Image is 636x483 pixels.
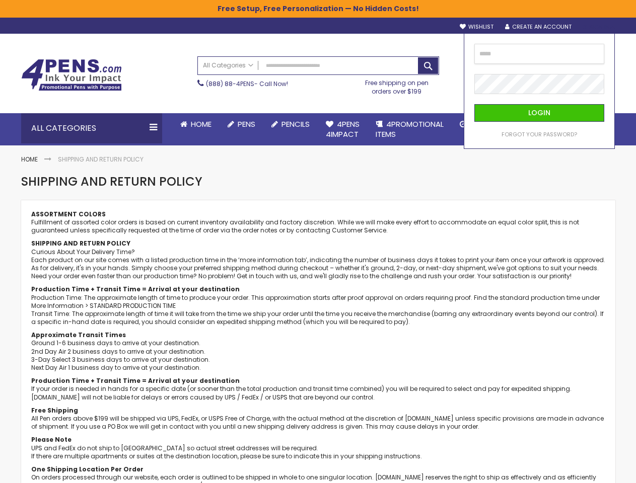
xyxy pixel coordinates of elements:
[502,131,577,138] a: Forgot Your Password?
[31,285,605,326] p: Production Time: The approximate length of time to produce your order. This approximation starts ...
[206,79,288,88] span: - Call Now!
[191,119,211,129] span: Home
[368,113,452,146] a: 4PROMOTIONALITEMS
[21,173,202,190] span: Shipping and Return Policy
[31,331,126,339] b: Approximate Transit Times
[326,119,360,139] span: 4Pens 4impact
[198,57,258,73] a: All Categories
[31,218,605,234] p: Fulfillment of assorted color orders is based on current inventory availability and factory discr...
[318,113,368,146] a: 4Pens4impact
[474,104,604,122] button: Login
[528,108,550,118] span: Login
[376,119,444,139] span: 4PROMOTIONAL ITEMS
[31,285,240,293] b: Production Time + Transit Time = Arrival at your destination
[31,436,605,460] p: UPS and FedEx do not ship to [GEOGRAPHIC_DATA] so actual street addresses will be required. If th...
[238,119,255,129] span: Pens
[220,113,263,135] a: Pens
[31,210,106,218] b: ASSORTMENT COLORS
[31,239,130,248] b: SHIPPING AND RETURN POLICY
[203,61,253,69] span: All Categories
[21,59,122,91] img: 4Pens Custom Pens and Promotional Products
[502,130,577,138] span: Forgot Your Password?
[31,435,72,444] b: Please Note
[206,79,254,88] a: (888) 88-4PENS
[31,406,78,415] b: Free Shipping
[172,113,220,135] a: Home
[505,23,572,31] a: Create an Account
[31,248,605,281] p: Curious About Your Delivery Time? Each product on our site comes with a listed production time in...
[281,119,310,129] span: Pencils
[31,465,144,473] b: One Shipping Location Per Order
[460,23,493,31] a: Wishlist
[31,331,605,372] p: Ground 1-6 business days to arrive at your destination. 2nd Day Air 2 business days to arrive at ...
[553,456,636,483] iframe: Google Customer Reviews
[21,155,38,164] a: Home
[582,24,615,31] div: Sign In
[355,75,439,95] div: Free shipping on pen orders over $199
[31,377,605,401] p: If your order is needed in hands for a specific date (or sooner than the total production and tra...
[58,155,144,164] strong: Shipping and Return Policy
[31,407,605,431] p: All Pen orders above $199 will be shipped via UPS, FedEx, or USPS Free of Charge, with the actual...
[21,113,162,143] div: All Categories
[31,376,240,385] b: Production Time + Transit Time = Arrival at your destination
[452,113,497,135] a: Rush
[263,113,318,135] a: Pencils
